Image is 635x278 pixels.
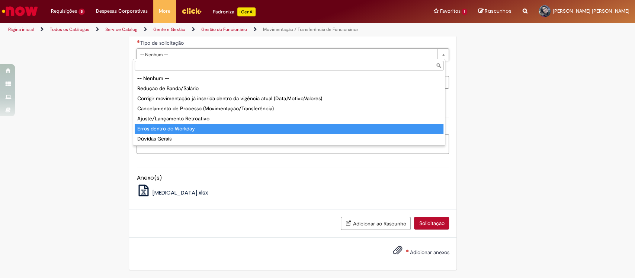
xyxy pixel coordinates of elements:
[135,124,443,134] div: Erros dentro do Workday
[135,104,443,114] div: Cancelamento de Processo (Movimentação/Transferência)
[135,94,443,104] div: Corrigir movimentação já inserida dentro da vigência atual (Data,Motivo,Valores)
[135,114,443,124] div: Ajuste/Lançamento Retroativo
[135,83,443,94] div: Redução de Banda/Salário
[133,72,445,145] ul: Tipo de solicitação
[135,73,443,83] div: -- Nenhum --
[135,134,443,144] div: Dúvidas Gerais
